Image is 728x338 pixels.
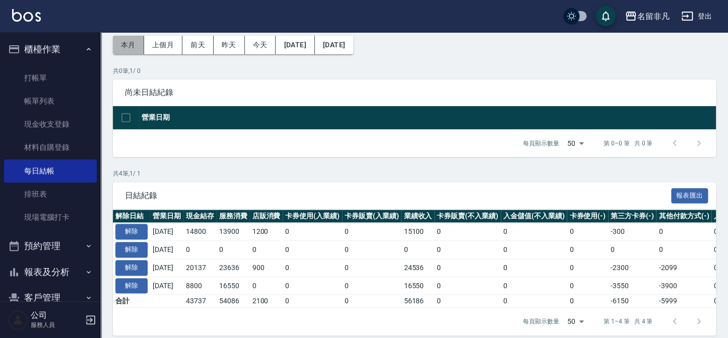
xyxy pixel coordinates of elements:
button: 登出 [677,7,716,26]
button: [DATE] [276,36,314,54]
th: 其他付款方式(-) [656,210,711,223]
td: 8800 [183,277,217,295]
a: 排班表 [4,183,97,206]
td: -300 [608,223,656,241]
button: 今天 [245,36,276,54]
td: 16550 [401,277,434,295]
td: 0 [283,241,342,259]
td: 0 [567,277,608,295]
td: 0 [249,277,283,295]
button: 本月 [113,36,144,54]
button: 客戶管理 [4,285,97,311]
td: 0 [401,241,434,259]
td: 0 [342,295,402,308]
th: 業績收入 [401,210,434,223]
th: 服務消費 [217,210,250,223]
div: 50 [563,308,587,335]
a: 報表匯出 [671,190,708,200]
td: 0 [434,241,501,259]
a: 材料自購登錄 [4,136,97,159]
p: 共 0 筆, 1 / 0 [113,66,716,75]
td: [DATE] [150,277,183,295]
span: 日結紀錄 [125,191,671,201]
td: 0 [656,241,711,259]
td: 16550 [217,277,250,295]
td: 56186 [401,295,434,308]
td: [DATE] [150,241,183,259]
td: 54086 [217,295,250,308]
th: 店販消費 [249,210,283,223]
p: 每頁顯示數量 [523,139,559,148]
th: 營業日期 [139,106,716,130]
th: 卡券販賣(不入業績) [434,210,501,223]
td: 0 [342,241,402,259]
a: 每日結帳 [4,159,97,183]
th: 入金儲值(不入業績) [501,210,567,223]
th: 第三方卡券(-) [608,210,656,223]
button: 昨天 [214,36,245,54]
td: 15100 [401,223,434,241]
td: -6150 [608,295,656,308]
td: [DATE] [150,223,183,241]
td: 900 [249,259,283,277]
th: 卡券販賣(入業績) [342,210,402,223]
td: 0 [567,241,608,259]
button: 解除 [115,260,148,276]
td: 1200 [249,223,283,241]
a: 打帳單 [4,66,97,90]
span: 尚未日結紀錄 [125,88,704,98]
td: 0 [608,241,656,259]
a: 帳單列表 [4,90,97,113]
td: 0 [342,259,402,277]
th: 營業日期 [150,210,183,223]
button: 櫃檯作業 [4,36,97,62]
img: Person [8,310,28,330]
div: 50 [563,130,587,157]
td: 0 [183,241,217,259]
p: 每頁顯示數量 [523,317,559,326]
td: 0 [249,241,283,259]
img: Logo [12,9,41,22]
td: 0 [434,259,501,277]
td: 0 [283,295,342,308]
td: 14800 [183,223,217,241]
td: [DATE] [150,259,183,277]
td: -5999 [656,295,711,308]
td: 24536 [401,259,434,277]
th: 現金結存 [183,210,217,223]
td: -3550 [608,277,656,295]
a: 現金收支登錄 [4,113,97,136]
button: 報表及分析 [4,259,97,285]
td: 0 [501,277,567,295]
td: 合計 [113,295,150,308]
td: 0 [656,223,711,241]
td: 2100 [249,295,283,308]
td: 0 [283,277,342,295]
td: 0 [342,277,402,295]
p: 第 1–4 筆 共 4 筆 [604,317,652,326]
td: 0 [434,277,501,295]
p: 第 0–0 筆 共 0 筆 [604,139,652,148]
td: 0 [567,295,608,308]
td: 0 [217,241,250,259]
button: save [595,6,616,26]
td: 0 [501,295,567,308]
button: 解除 [115,242,148,258]
td: 0 [501,259,567,277]
div: 名留非凡 [637,10,669,23]
td: 43737 [183,295,217,308]
th: 卡券使用(-) [567,210,608,223]
td: 0 [434,295,501,308]
button: 解除 [115,278,148,294]
td: 0 [501,223,567,241]
button: 上個月 [144,36,182,54]
td: -3900 [656,277,711,295]
button: 預約管理 [4,233,97,259]
button: [DATE] [315,36,353,54]
td: 0 [567,259,608,277]
td: 0 [342,223,402,241]
td: -2099 [656,259,711,277]
button: 名留非凡 [621,6,673,27]
button: 報表匯出 [671,188,708,204]
th: 卡券使用(入業績) [283,210,342,223]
